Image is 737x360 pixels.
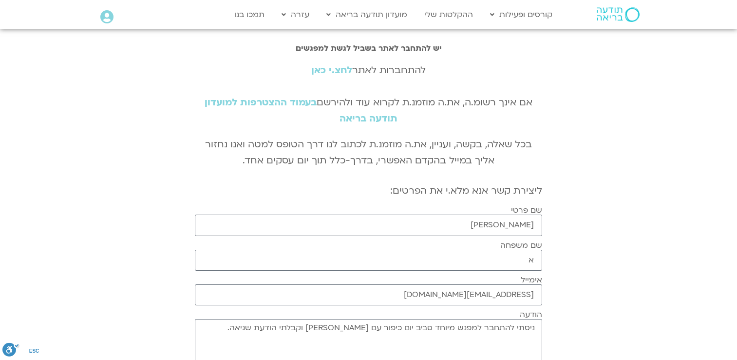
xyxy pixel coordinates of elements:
a: בעמוד ההצטרפות למועדון תודעה בריאה [205,96,397,125]
a: ההקלטות שלי [419,5,478,24]
h2: ליצירת קשר אנא מלא.י את הפרטים: [195,185,542,196]
div: להתחברות לאתר אם אינך רשומ.ה, את.ה מוזמנ.ת לקרוא עוד ולהירשם [195,62,542,127]
label: שם משפחה [500,241,542,250]
input: שם פרטי [195,215,542,236]
a: קורסים ופעילות [485,5,557,24]
label: שם פרטי [511,206,542,215]
a: לחצ.י כאן [311,64,352,77]
input: אימייל [195,284,542,305]
img: תודעה בריאה [597,7,640,22]
p: בכל שאלה, בקשה, ועניין, את.ה מוזמנ.ת לכתוב לנו דרך הטופס למטה ואנו נחזור אליך במייל בהקדם האפשרי,... [195,137,542,169]
a: תמכו בנו [229,5,269,24]
a: עזרה [277,5,314,24]
h2: יש להתחבר לאתר בשביל לגשת למפגשים [195,44,542,53]
a: מועדון תודעה בריאה [321,5,412,24]
input: שם משפחה [195,250,542,271]
label: אימייל [521,276,542,284]
label: הודעה [520,310,542,319]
